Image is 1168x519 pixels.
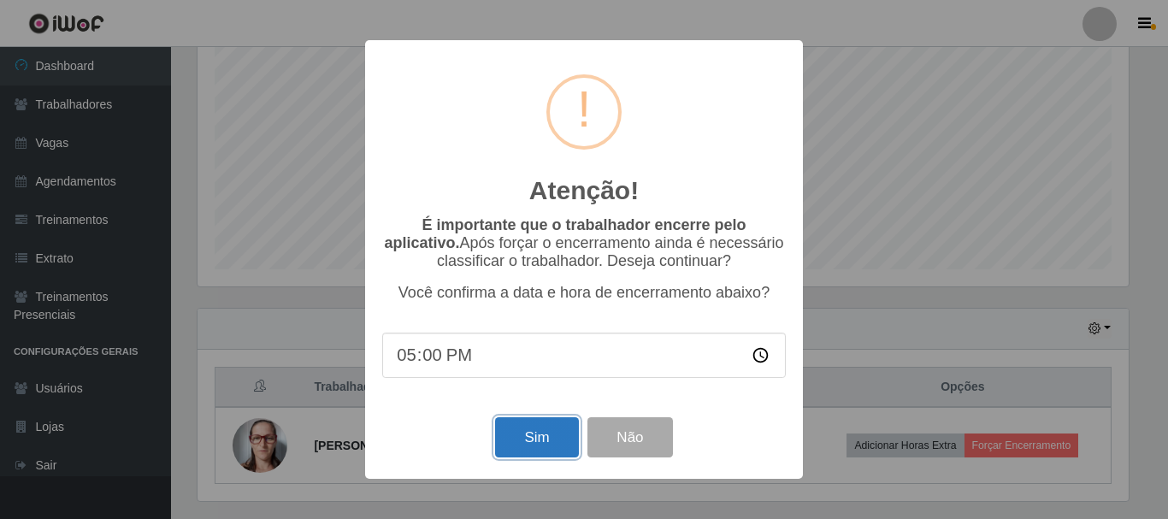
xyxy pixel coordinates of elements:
h2: Atenção! [529,175,639,206]
button: Não [587,417,672,457]
p: Você confirma a data e hora de encerramento abaixo? [382,284,786,302]
b: É importante que o trabalhador encerre pelo aplicativo. [384,216,746,251]
p: Após forçar o encerramento ainda é necessário classificar o trabalhador. Deseja continuar? [382,216,786,270]
button: Sim [495,417,578,457]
